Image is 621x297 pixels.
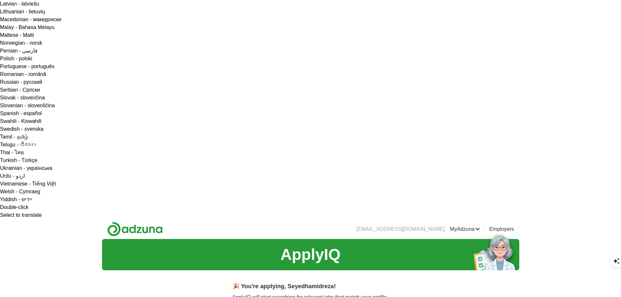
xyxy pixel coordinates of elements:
a: Employers [489,225,514,233]
div: 🎉 You're applying , Seyedhamidreza ! [232,282,389,291]
img: Adzuna logo [107,222,163,236]
li: [EMAIL_ADDRESS][DOMAIN_NAME] [356,225,445,233]
a: MyAdzuna [450,225,480,233]
h1: ApplyIQ [280,243,340,266]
